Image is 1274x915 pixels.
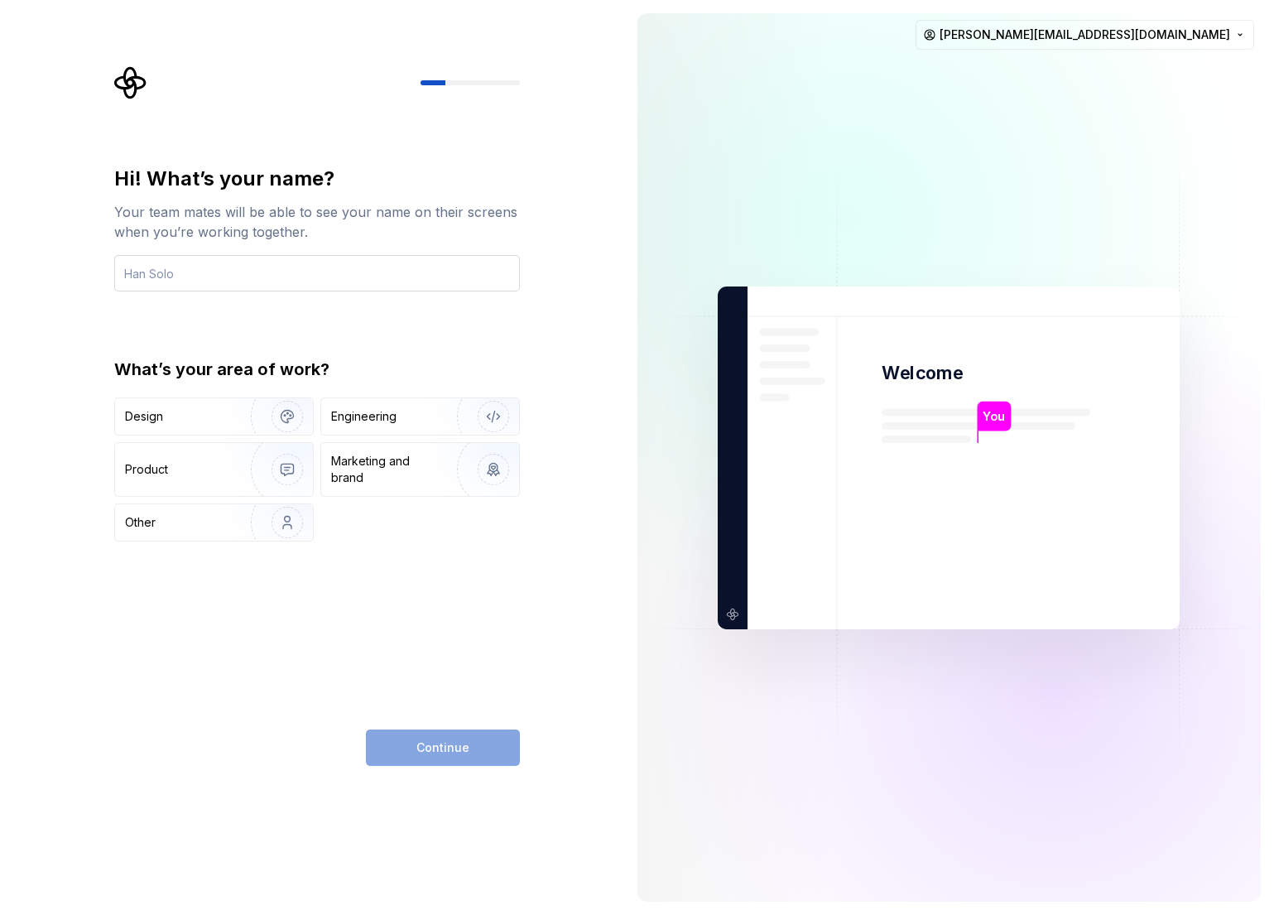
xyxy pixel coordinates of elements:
[114,66,147,99] svg: Supernova Logo
[125,408,163,425] div: Design
[882,361,963,385] p: Welcome
[114,166,520,192] div: Hi! What’s your name?
[125,461,168,478] div: Product
[331,453,443,486] div: Marketing and brand
[125,514,156,531] div: Other
[114,358,520,381] div: What’s your area of work?
[983,407,1006,425] p: You
[916,20,1254,50] button: [PERSON_NAME][EMAIL_ADDRESS][DOMAIN_NAME]
[114,255,520,291] input: Han Solo
[331,408,397,425] div: Engineering
[114,202,520,242] div: Your team mates will be able to see your name on their screens when you’re working together.
[940,26,1230,43] span: [PERSON_NAME][EMAIL_ADDRESS][DOMAIN_NAME]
